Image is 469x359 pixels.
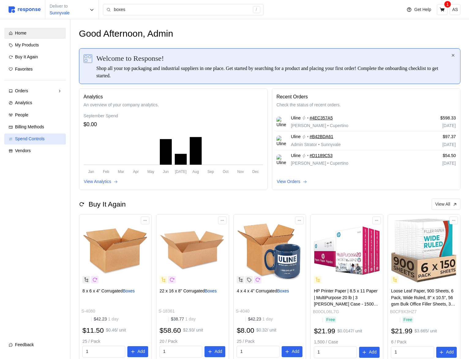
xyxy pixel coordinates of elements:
mark: Boxes [205,288,217,293]
img: S-4040 [237,218,302,284]
p: 25 / Pack [82,338,148,345]
tspan: Jan [88,169,94,174]
span: 4 x 4 x 4" Corrugated [237,288,277,293]
button: Feedback [4,339,66,350]
span: Loose Leaf Paper, 900 Sheets, 6 Pack, Wide Ruled, 8" x 10.5", 56 gsm Bulk Office Filler Sheets, 3... [391,288,455,326]
p: $0.0147 / unit [337,328,362,335]
a: People [4,110,66,121]
img: Uline [276,117,287,127]
p: Add [446,349,454,356]
a: #4EC357A5 [310,115,333,122]
span: People [15,112,28,117]
button: Get Help [403,4,435,16]
span: Billing Methods [15,124,44,129]
p: [DATE] [414,160,456,167]
p: Deliver to [50,3,69,10]
button: Add [204,346,225,357]
img: 71IurvPqV9L.__AC_SX300_SY300_QL70_FMwebp_.jpg [391,218,457,284]
img: S-18361 [159,218,225,284]
button: Add [359,347,380,358]
input: Qty [395,347,430,358]
span: Buy It Again [15,54,38,59]
p: Add [369,349,377,356]
a: Home [4,28,66,39]
p: [DATE] [414,141,456,148]
p: 1,500 / Case [314,339,380,346]
span: My Products [15,42,39,47]
tspan: Oct [223,169,228,174]
p: Analytics [84,93,263,101]
p: Add [215,348,222,355]
p: Add [137,348,145,355]
p: $42.23 [94,316,118,323]
p: View Orders [277,178,300,185]
span: Home [15,31,26,35]
p: $0.32 / unit [256,327,276,334]
a: Orders [4,86,66,97]
p: $598.33 [414,115,456,122]
tspan: Sep [207,169,214,174]
mark: Boxes [123,288,135,293]
input: Qty [240,346,276,357]
p: S-18361 [159,308,175,315]
span: Uline [291,134,301,140]
a: Spend Controls [4,134,66,145]
img: S-4080 [82,218,148,284]
p: 6 / Pack [391,339,457,346]
button: Add [127,346,148,357]
a: Favorites [4,64,66,75]
img: svg%3e [84,54,92,63]
p: An overview of your company analytics. [84,102,263,108]
button: View Orders [276,178,307,185]
p: Check the status of recent orders. [276,102,456,108]
p: Free [403,317,412,323]
p: Free [326,317,335,323]
p: $2.93 / unit [183,327,203,334]
a: #B42BDA61 [310,134,333,140]
a: Buy It Again [4,52,66,63]
a: #D1189C53 [310,152,332,159]
h2: Buy It Again [88,200,126,209]
p: • [307,152,309,159]
tspan: Dec [252,169,259,174]
button: AS [450,4,460,15]
input: Qty [163,346,199,357]
tspan: Apr [133,169,139,174]
p: 20 / Pack [159,338,225,345]
p: S-4040 [236,308,250,315]
input: Qty [86,346,122,357]
img: Uline [276,136,287,146]
a: Analytics [4,97,66,108]
span: 1 day [107,317,118,321]
tspan: Nov [237,169,244,174]
p: $54.50 [414,152,456,159]
button: Add [436,347,457,358]
h2: $21.99 [314,326,335,336]
span: Feedback [15,342,34,347]
p: Get Help [414,6,431,13]
div: Shop all your top packaging and industrial suppliers in one place. Get started by searching for a... [96,65,451,79]
span: Vendors [15,148,31,153]
a: My Products [4,40,66,51]
span: HP Printer Paper | 8.5 x 11 Paper | MultiPurpose 20 lb | 3 [PERSON_NAME] Case - 1500 Sheets | 96 ... [314,288,378,326]
p: Add [292,348,299,355]
div: Orders [15,88,55,94]
p: 1 [446,1,449,8]
div: $0.00 [84,120,263,129]
img: svg%3e [9,6,41,13]
input: Search for a product name or SKU [114,4,250,15]
a: Vendors [4,145,66,156]
div: September Spend [84,113,263,119]
tspan: [DATE] [175,169,186,174]
p: S-4080 [81,308,95,315]
p: [PERSON_NAME] Cupertino [291,123,348,129]
input: Qty [317,347,353,358]
img: Uline [276,155,287,165]
a: Billing Methods [4,122,66,133]
span: 22 x 16 x 8" Corrugated [159,288,204,293]
button: Add [282,346,302,357]
p: [PERSON_NAME] Cupertino [291,160,348,167]
tspan: Aug [192,169,199,174]
p: • [307,134,309,140]
span: 1 day [261,317,273,321]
